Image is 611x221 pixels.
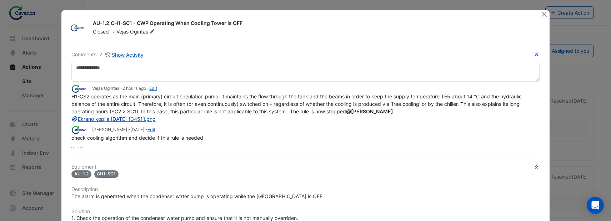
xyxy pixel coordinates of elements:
button: Show Activity [105,51,144,59]
a: Edit [149,86,157,91]
span: AU-1.2 [71,170,91,178]
a: Ekrano kopija [DATE] 134511.png [71,116,156,122]
span: The alarm is generated when the condenser water pump is operating while the [GEOGRAPHIC_DATA] is ... [71,193,324,199]
img: Caverion [71,126,89,134]
span: 2025-07-31 16:24:01 [130,127,144,132]
span: tomas.jonkaitis@caverion.com [Caverion] [346,108,393,114]
img: Caverion [71,85,89,93]
span: Closed [93,29,109,35]
span: 2025-10-02 13:50:23 [122,86,146,91]
span: -> [110,29,115,35]
div: AU-1.2,CH1-SC1 - CWP Operating When Cooling Tower Is OFF [93,20,532,28]
img: Caverion [70,24,87,31]
span: CH1-SC1 [94,170,119,178]
a: Edit [147,127,155,132]
button: Close [541,10,548,18]
span: Ogintas [130,28,156,35]
h6: Equipment [71,164,540,170]
span: check cooling algorithm and decide if this rule is needed [71,135,203,141]
div: Comments: 2 [71,51,144,59]
span: H1-CS2 operates as the main (primary) circuit circulation pump: it maintains the flow through the... [71,93,523,122]
h6: Description [71,186,540,192]
h6: Solution [71,209,540,215]
small: [PERSON_NAME] - - [92,127,155,133]
div: Open Intercom Messenger [587,197,604,214]
small: Vejas Ogintas - - [92,85,157,92]
span: Vejas [116,29,129,35]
